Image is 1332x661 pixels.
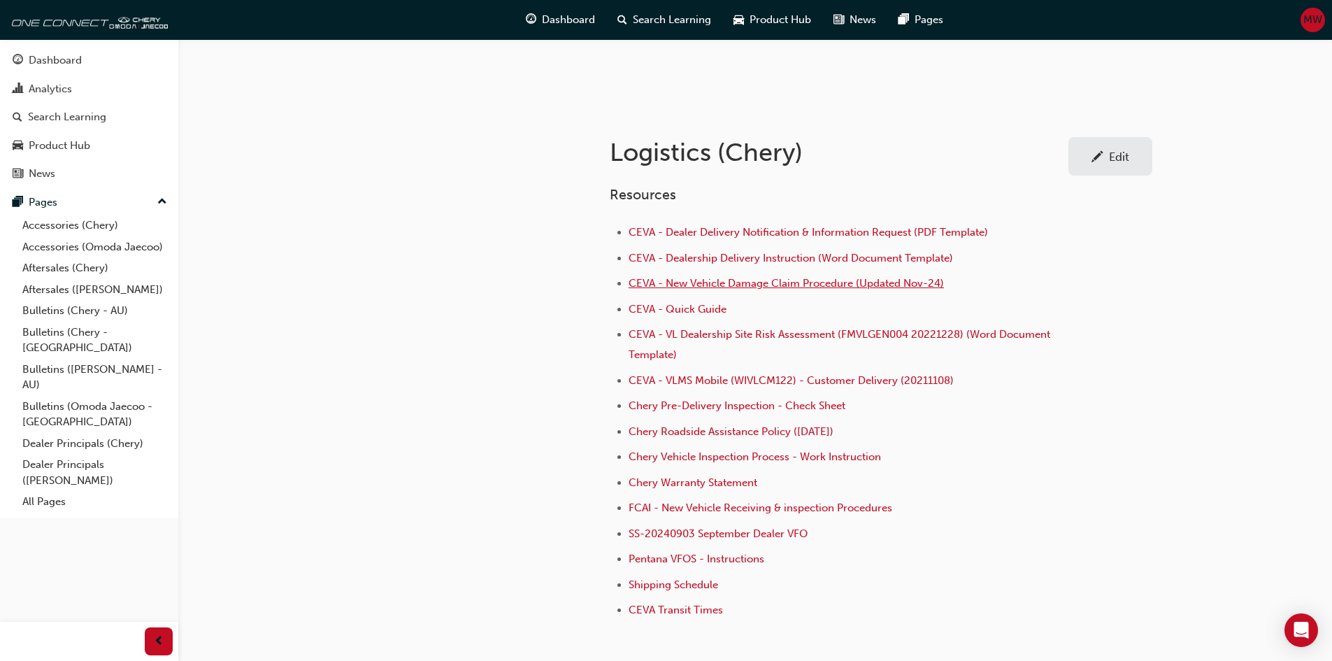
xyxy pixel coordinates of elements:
[6,190,173,215] button: Pages
[154,633,164,651] span: prev-icon
[17,433,173,455] a: Dealer Principals (Chery)
[1091,151,1103,165] span: pencil-icon
[17,215,173,236] a: Accessories (Chery)
[6,45,173,190] button: DashboardAnalyticsSearch LearningProduct HubNews
[17,359,173,396] a: Bulletins ([PERSON_NAME] - AU)
[629,502,892,514] a: FCAI - New Vehicle Receiving & inspection Procedures
[1109,150,1129,164] div: Edit
[157,193,167,211] span: up-icon
[610,187,676,203] span: Resources
[722,6,822,34] a: car-iconProduct Hub
[29,166,55,182] div: News
[1284,613,1318,647] div: Open Intercom Messenger
[629,425,833,438] a: Chery Roadside Assistance Policy ([DATE])
[629,303,726,315] a: CEVA - Quick Guide
[17,279,173,301] a: Aftersales ([PERSON_NAME])
[629,399,845,412] a: Chery Pre-Delivery Inspection - Check Sheet
[629,553,764,565] a: Pentana VFOS - Instructions
[629,374,954,387] a: CEVA - VLMS Mobile (WIVLCM122) - Customer Delivery (20211108)
[887,6,954,34] a: pages-iconPages
[7,6,168,34] img: oneconnect
[1303,12,1322,28] span: MW
[542,12,595,28] span: Dashboard
[17,300,173,322] a: Bulletins (Chery - AU)
[629,252,953,264] a: CEVA - Dealership Delivery Instruction (Word Document Template)
[629,527,808,540] a: SS-20240903 September Dealer VFO
[17,257,173,279] a: Aftersales (Chery)
[29,138,90,154] div: Product Hub
[1301,8,1325,32] button: MW
[29,81,72,97] div: Analytics
[629,328,1053,361] a: CEVA - VL Dealership Site Risk Assessment (FMVLGEN004 20221228) (Word Document Template)
[13,197,23,209] span: pages-icon
[13,55,23,67] span: guage-icon
[6,48,173,73] a: Dashboard
[822,6,887,34] a: news-iconNews
[750,12,811,28] span: Product Hub
[13,83,23,96] span: chart-icon
[28,109,106,125] div: Search Learning
[17,396,173,433] a: Bulletins (Omoda Jaecoo - [GEOGRAPHIC_DATA])
[733,11,744,29] span: car-icon
[6,161,173,187] a: News
[1068,137,1152,176] a: Edit
[17,454,173,491] a: Dealer Principals ([PERSON_NAME])
[617,11,627,29] span: search-icon
[17,322,173,359] a: Bulletins (Chery - [GEOGRAPHIC_DATA])
[515,6,606,34] a: guage-iconDashboard
[629,476,757,489] a: Chery Warranty Statement
[610,137,1068,168] h1: Logistics (Chery)
[629,277,944,290] a: CEVA - New Vehicle Damage Claim Procedure (Updated Nov-24)
[17,236,173,258] a: Accessories (Omoda Jaecoo)
[526,11,536,29] span: guage-icon
[17,491,173,513] a: All Pages
[898,11,909,29] span: pages-icon
[6,76,173,102] a: Analytics
[629,226,988,239] a: CEVA - Dealer Delivery Notification & Information Request (PDF Template)
[13,168,23,180] span: news-icon
[915,12,943,28] span: Pages
[850,12,876,28] span: News
[629,450,881,463] a: Chery Vehicle Inspection Process - Work Instruction
[629,604,723,616] a: CEVA Transit Times
[6,133,173,159] a: Product Hub
[29,194,57,211] div: Pages
[6,104,173,130] a: Search Learning
[13,111,22,124] span: search-icon
[629,578,718,591] a: Shipping Schedule
[29,52,82,69] div: Dashboard
[633,12,711,28] span: Search Learning
[833,11,844,29] span: news-icon
[606,6,722,34] a: search-iconSearch Learning
[13,140,23,152] span: car-icon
